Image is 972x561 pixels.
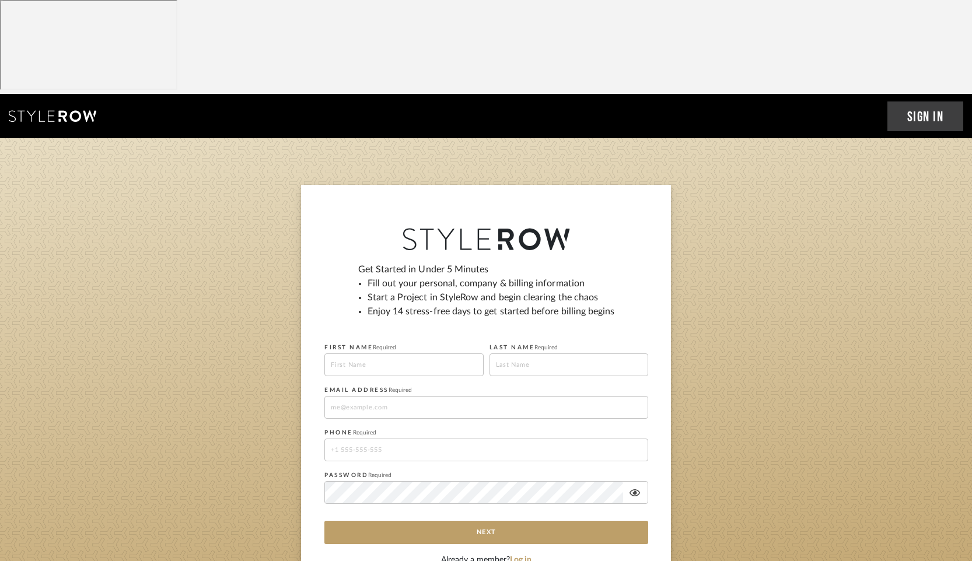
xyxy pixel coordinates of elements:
label: PASSWORD [324,472,391,479]
label: EMAIL ADDRESS [324,387,412,394]
button: Next [324,521,648,544]
label: PHONE [324,429,376,436]
input: +1 555-555-555 [324,439,648,461]
input: First Name [324,353,484,376]
span: Required [534,345,558,350]
li: Fill out your personal, company & billing information [368,276,615,290]
span: Required [389,387,412,393]
li: Start a Project in StyleRow and begin clearing the chaos [368,290,615,304]
label: FIRST NAME [324,344,396,351]
input: Last Name [490,353,649,376]
span: Required [373,345,396,350]
input: me@example.com [324,396,648,419]
a: Sign In [887,101,964,131]
li: Enjoy 14 stress-free days to get started before billing begins [368,304,615,318]
label: LAST NAME [490,344,558,351]
div: Get Started in Under 5 Minutes [358,262,615,328]
span: Required [353,430,376,436]
span: Required [368,472,391,478]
